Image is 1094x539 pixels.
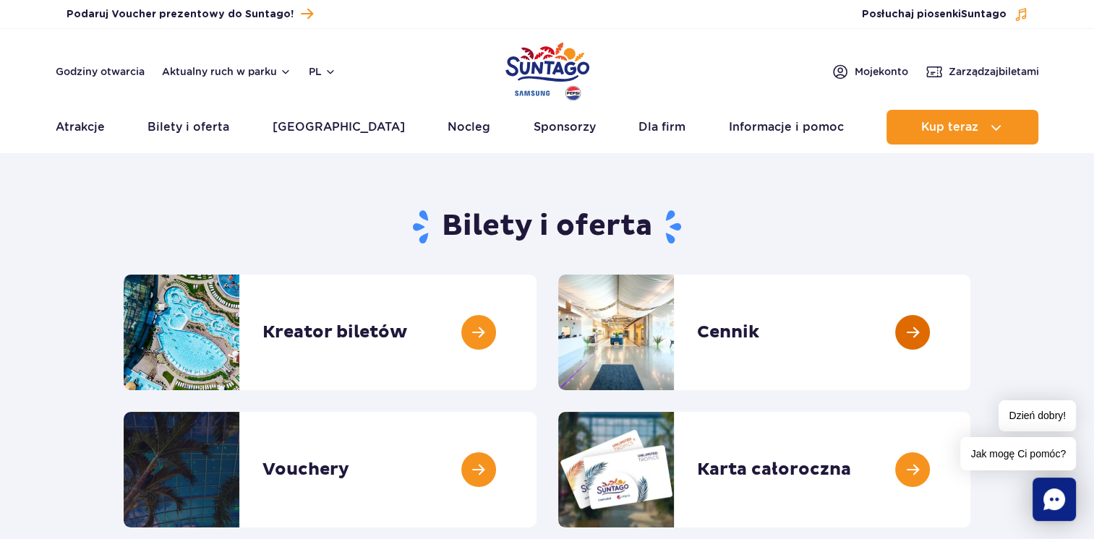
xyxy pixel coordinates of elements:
[638,110,685,145] a: Dla firm
[56,64,145,79] a: Godziny otwarcia
[999,400,1076,431] span: Dzień dobry!
[309,64,336,79] button: pl
[926,63,1039,80] a: Zarządzajbiletami
[148,110,229,145] a: Bilety i oferta
[534,110,596,145] a: Sponsorzy
[832,63,908,80] a: Mojekonto
[921,121,978,134] span: Kup teraz
[862,7,1028,22] button: Posłuchaj piosenkiSuntago
[855,64,908,79] span: Moje konto
[162,66,291,77] button: Aktualny ruch w parku
[886,110,1038,145] button: Kup teraz
[862,7,1007,22] span: Posłuchaj piosenki
[960,437,1076,470] span: Jak mogę Ci pomóc?
[961,9,1007,20] span: Suntago
[1033,478,1076,521] div: Chat
[949,64,1039,79] span: Zarządzaj biletami
[273,110,405,145] a: [GEOGRAPHIC_DATA]
[505,36,589,103] a: Park of Poland
[67,4,313,24] a: Podaruj Voucher prezentowy do Suntago!
[124,208,970,246] h1: Bilety i oferta
[67,7,294,22] span: Podaruj Voucher prezentowy do Suntago!
[56,110,105,145] a: Atrakcje
[448,110,490,145] a: Nocleg
[729,110,844,145] a: Informacje i pomoc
